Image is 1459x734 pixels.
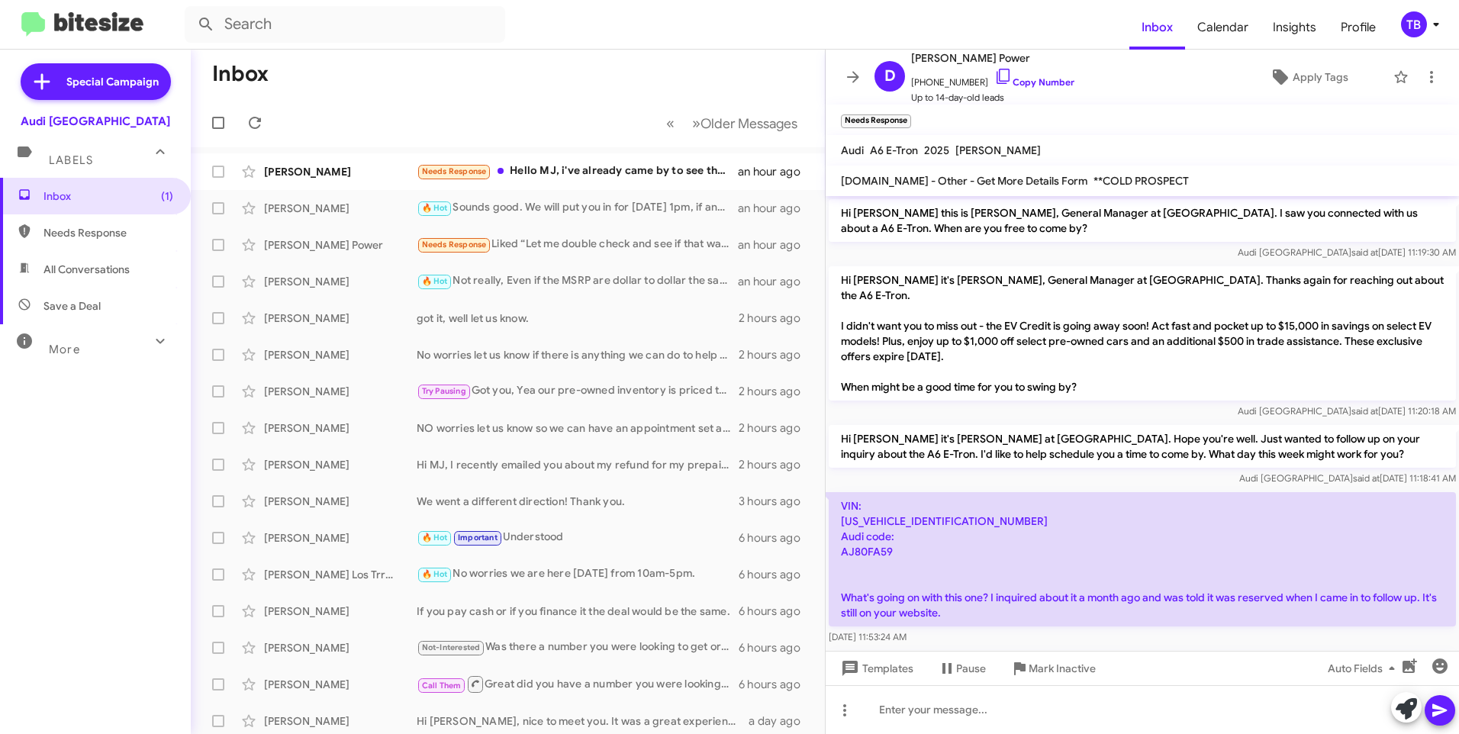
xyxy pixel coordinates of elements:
[739,677,813,692] div: 6 hours ago
[417,420,739,436] div: NO worries let us know so we can have an appointment set and the car ready for you.
[738,274,813,289] div: an hour ago
[422,681,462,691] span: Call Them
[417,347,739,362] div: No worries let us know if there is anything we can do to help make that choice easier
[264,420,417,436] div: [PERSON_NAME]
[1353,472,1380,484] span: said at
[185,6,505,43] input: Search
[1388,11,1442,37] button: TB
[1261,5,1329,50] a: Insights
[264,347,417,362] div: [PERSON_NAME]
[422,203,448,213] span: 🔥 Hot
[264,530,417,546] div: [PERSON_NAME]
[422,533,448,542] span: 🔥 Hot
[264,164,417,179] div: [PERSON_NAME]
[841,143,864,157] span: Audi
[422,240,487,249] span: Needs Response
[841,114,911,128] small: Needs Response
[739,457,813,472] div: 2 hours ago
[458,533,498,542] span: Important
[994,76,1074,88] a: Copy Number
[884,64,896,89] span: D
[1129,5,1185,50] a: Inbox
[1328,655,1401,682] span: Auto Fields
[1293,63,1348,91] span: Apply Tags
[1238,246,1456,258] span: Audi [GEOGRAPHIC_DATA] [DATE] 11:19:30 AM
[1093,174,1189,188] span: **COLD PROSPECT
[1351,405,1378,417] span: said at
[738,201,813,216] div: an hour ago
[417,529,739,546] div: Understood
[1238,405,1456,417] span: Audi [GEOGRAPHIC_DATA] [DATE] 11:20:18 AM
[264,457,417,472] div: [PERSON_NAME]
[417,457,739,472] div: Hi MJ, I recently emailed you about my refund for my prepaid maintenance and extended warrant. Ca...
[422,386,466,396] span: Try Pausing
[161,188,173,204] span: (1)
[739,567,813,582] div: 6 hours ago
[911,49,1074,67] span: [PERSON_NAME] Power
[264,237,417,253] div: [PERSON_NAME] Power
[998,655,1108,682] button: Mark Inactive
[43,298,101,314] span: Save a Deal
[49,153,93,167] span: Labels
[739,530,813,546] div: 6 hours ago
[43,262,130,277] span: All Conversations
[417,494,739,509] div: We went a different direction! Thank you.
[264,640,417,655] div: [PERSON_NAME]
[417,639,739,656] div: Was there a number you were looking to get or it?
[924,143,949,157] span: 2025
[658,108,807,139] nav: Page navigation example
[21,114,170,129] div: Audi [GEOGRAPHIC_DATA]
[739,311,813,326] div: 2 hours ago
[264,274,417,289] div: [PERSON_NAME]
[826,655,926,682] button: Templates
[739,604,813,619] div: 6 hours ago
[1239,472,1456,484] span: Audi [GEOGRAPHIC_DATA] [DATE] 11:18:41 AM
[1231,63,1386,91] button: Apply Tags
[417,565,739,583] div: No worries we are here [DATE] from 10am-5pm.
[739,640,813,655] div: 6 hours ago
[422,642,481,652] span: Not-Interested
[1185,5,1261,50] a: Calendar
[1351,246,1378,258] span: said at
[926,655,998,682] button: Pause
[829,425,1456,468] p: Hi [PERSON_NAME] it's [PERSON_NAME] at [GEOGRAPHIC_DATA]. Hope you're well. Just wanted to follow...
[841,174,1087,188] span: [DOMAIN_NAME] - Other - Get More Details Form
[911,67,1074,90] span: [PHONE_NUMBER]
[417,713,749,729] div: Hi [PERSON_NAME], nice to meet you. It was a great experience and I owe [PERSON_NAME] a follow-up...
[739,494,813,509] div: 3 hours ago
[1029,655,1096,682] span: Mark Inactive
[264,494,417,509] div: [PERSON_NAME]
[264,604,417,619] div: [PERSON_NAME]
[956,655,986,682] span: Pause
[49,343,80,356] span: More
[829,631,907,642] span: [DATE] 11:53:24 AM
[417,674,739,694] div: Great did you have a number you were looking to get for it?
[749,713,813,729] div: a day ago
[264,384,417,399] div: [PERSON_NAME]
[264,713,417,729] div: [PERSON_NAME]
[738,164,813,179] div: an hour ago
[870,143,918,157] span: A6 E-Tron
[417,604,739,619] div: If you pay cash or if you finance it the deal would be the same.
[422,569,448,579] span: 🔥 Hot
[264,677,417,692] div: [PERSON_NAME]
[739,347,813,362] div: 2 hours ago
[21,63,171,100] a: Special Campaign
[911,90,1074,105] span: Up to 14-day-old leads
[829,199,1456,242] p: Hi [PERSON_NAME] this is [PERSON_NAME], General Manager at [GEOGRAPHIC_DATA]. I saw you connected...
[264,567,417,582] div: [PERSON_NAME] Los Trrenas
[692,114,701,133] span: »
[1329,5,1388,50] span: Profile
[417,272,738,290] div: Not really, Even if the MSRP are dollar to dollar the same because different companies use differ...
[43,188,173,204] span: Inbox
[829,492,1456,626] p: VIN: [US_VEHICLE_IDENTIFICATION_NUMBER] Audi code: AJ80FA59 What's going on with this one? I inqu...
[43,225,173,240] span: Needs Response
[739,420,813,436] div: 2 hours ago
[955,143,1041,157] span: [PERSON_NAME]
[666,114,675,133] span: «
[739,384,813,399] div: 2 hours ago
[417,236,738,253] div: Liked “Let me double check and see if that was the case. I know forsure there is a bug that needs...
